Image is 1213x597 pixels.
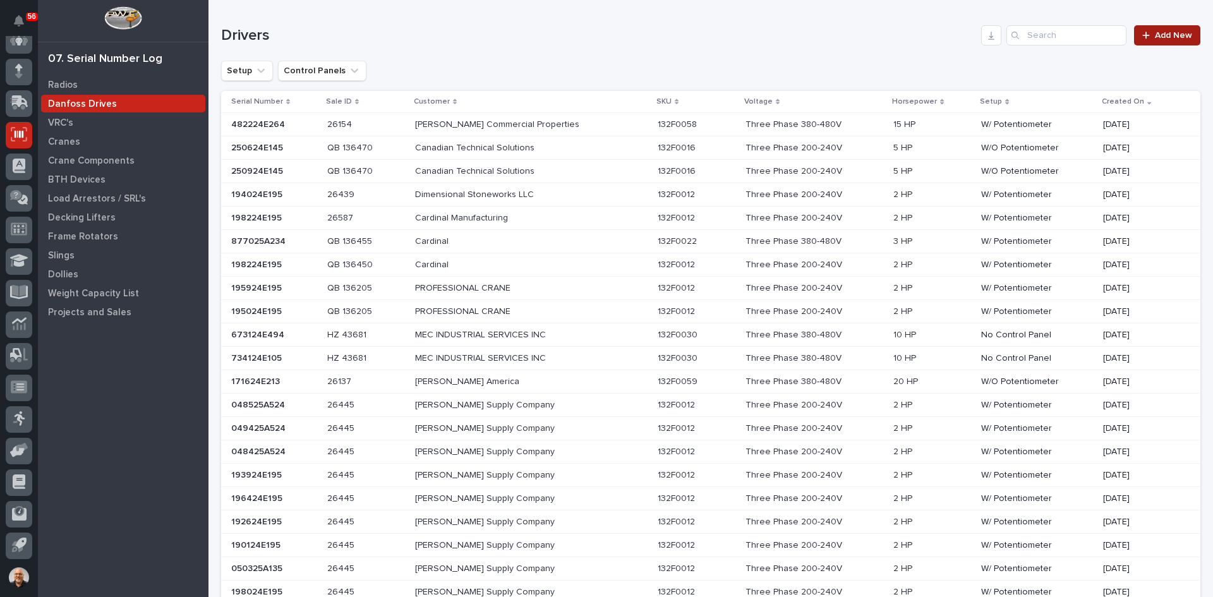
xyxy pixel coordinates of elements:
p: Setup [980,95,1002,109]
tr: 194024E195194024E195 2643926439 Dimensional Stoneworks LLCDimensional Stoneworks LLC 132F0012132F... [221,183,1200,207]
tr: 193924E195193924E195 2644526445 [PERSON_NAME] Supply Company[PERSON_NAME] Supply Company 132F0012... [221,464,1200,487]
p: Canadian Technical Solutions [415,140,537,154]
tr: 482224E264482224E264 2615426154 [PERSON_NAME] Commercial Properties[PERSON_NAME] Commercial Prope... [221,113,1200,136]
p: 26587 [327,210,356,224]
button: Notifications [6,8,32,34]
p: 26445 [327,421,357,434]
p: Three Phase 200-240V [745,467,845,481]
p: W/ Potentiometer [981,306,1093,317]
p: 192624E195 [231,514,284,528]
p: MEC INDUSTRIAL SERVICES INC [415,327,548,341]
p: Three Phase 380-480V [745,351,844,364]
p: Canadian Technical Solutions [415,164,537,177]
p: Three Phase 380-480V [745,117,844,130]
p: Three Phase 200-240V [745,397,845,411]
p: 195924E195 [231,280,284,294]
img: Workspace Logo [104,6,142,30]
p: 26445 [327,444,357,457]
tr: 250924E145250924E145 QB 136470QB 136470 Canadian Technical SolutionsCanadian Technical Solutions ... [221,160,1200,183]
p: 132F0022 [658,234,699,247]
p: 26439 [327,187,357,200]
p: W/ Potentiometer [981,283,1093,294]
p: 56 [28,12,36,21]
p: 196424E195 [231,491,285,504]
p: Three Phase 200-240V [745,187,845,200]
p: 194024E195 [231,187,285,200]
p: No Control Panel [981,353,1093,364]
p: [PERSON_NAME] Supply Company [415,538,557,551]
tr: 198224E195198224E195 QB 136450QB 136450 CardinalCardinal 132F0012132F0012 Three Phase 200-240VThr... [221,253,1200,277]
p: 132F0030 [658,327,700,341]
p: W/ Potentiometer [981,213,1093,224]
p: 3 HP [893,234,915,247]
tr: 195924E195195924E195 QB 136205QB 136205 PROFESSIONAL CRANEPROFESSIONAL CRANE 132F0012132F0012 Thr... [221,277,1200,300]
a: Decking Lifters [38,208,208,227]
p: 250624E145 [231,140,286,154]
p: 2 HP [893,538,915,551]
p: [DATE] [1103,283,1180,294]
p: W/ Potentiometer [981,517,1093,528]
p: 2 HP [893,304,915,317]
p: [DATE] [1103,306,1180,317]
p: 132F0012 [658,491,697,504]
p: Danfoss Drives [48,99,117,110]
p: [DATE] [1103,213,1180,224]
p: HZ 43681 [327,351,369,364]
tr: 250624E145250624E145 QB 136470QB 136470 Canadian Technical SolutionsCanadian Technical Solutions ... [221,136,1200,160]
span: Add New [1155,31,1192,40]
p: Cardinal Manufacturing [415,210,510,224]
p: Three Phase 200-240V [745,491,845,504]
p: 2 HP [893,210,915,224]
p: 132F0030 [658,351,700,364]
tr: 198224E195198224E195 2658726587 Cardinal ManufacturingCardinal Manufacturing 132F0012132F0012 Thr... [221,207,1200,230]
p: 198224E195 [231,257,284,270]
p: Three Phase 200-240V [745,140,845,154]
p: W/ Potentiometer [981,493,1093,504]
p: [DATE] [1103,400,1180,411]
p: Three Phase 200-240V [745,280,845,294]
p: QB 136455 [327,234,375,247]
p: Three Phase 200-240V [745,561,845,574]
p: 26137 [327,374,354,387]
p: 26445 [327,397,357,411]
input: Search [1006,25,1126,45]
p: 26445 [327,467,357,481]
p: Dimensional Stoneworks LLC [415,187,536,200]
a: Weight Capacity List [38,284,208,303]
p: Cardinal [415,234,451,247]
tr: 049425A524049425A524 2644526445 [PERSON_NAME] Supply Company[PERSON_NAME] Supply Company 132F0012... [221,417,1200,440]
p: [PERSON_NAME] Supply Company [415,467,557,481]
p: 048525A524 [231,397,287,411]
p: 5 HP [893,164,915,177]
p: [DATE] [1103,493,1180,504]
p: Three Phase 200-240V [745,164,845,177]
p: [DATE] [1103,470,1180,481]
p: Projects and Sales [48,307,131,318]
p: [DATE] [1103,260,1180,270]
p: Voltage [744,95,773,109]
p: 2 HP [893,280,915,294]
p: 132F0012 [658,210,697,224]
p: W/ Potentiometer [981,540,1093,551]
p: Three Phase 380-480V [745,327,844,341]
p: [DATE] [1103,540,1180,551]
p: 673124E494 [231,327,287,341]
div: Notifications56 [16,15,32,35]
p: 877025A234 [231,234,288,247]
p: [PERSON_NAME] Supply Company [415,421,557,434]
p: 132F0012 [658,514,697,528]
p: Three Phase 200-240V [745,444,845,457]
p: QB 136470 [327,164,375,177]
p: Sale ID [326,95,352,109]
p: [DATE] [1103,236,1180,247]
p: PROFESSIONAL CRANE [415,304,513,317]
p: MEC INDUSTRIAL SERVICES INC [415,351,548,364]
p: 050325A135 [231,561,285,574]
p: 132F0012 [658,538,697,551]
p: QB 136205 [327,304,375,317]
p: 132F0016 [658,140,698,154]
p: Customer [414,95,450,109]
a: Crane Components [38,151,208,170]
p: W/ Potentiometer [981,447,1093,457]
p: [PERSON_NAME] Supply Company [415,444,557,457]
